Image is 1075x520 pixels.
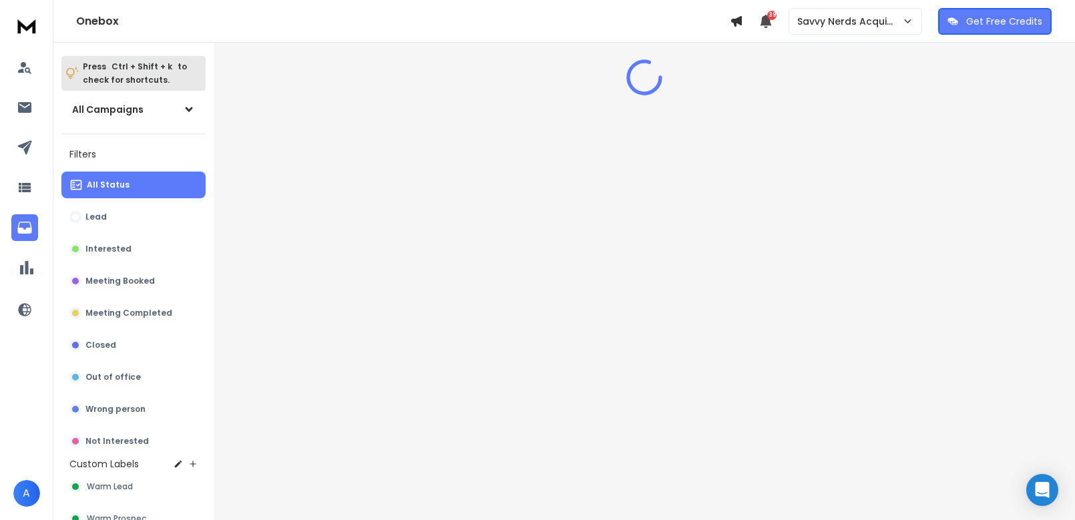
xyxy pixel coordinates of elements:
img: logo [13,13,40,38]
button: Interested [61,236,206,262]
h1: All Campaigns [72,103,144,116]
h3: Filters [61,145,206,164]
p: Press to check for shortcuts. [83,60,187,87]
p: Wrong person [85,404,146,415]
button: A [13,480,40,507]
p: Get Free Credits [966,15,1042,28]
button: Wrong person [61,396,206,423]
p: Meeting Completed [85,308,172,318]
button: All Campaigns [61,96,206,123]
p: Out of office [85,372,141,382]
p: Not Interested [85,436,149,447]
button: Meeting Completed [61,300,206,326]
span: 39 [767,11,777,20]
h1: Onebox [76,13,730,29]
span: Warm Lead [87,481,133,492]
h3: Custom Labels [69,457,139,471]
button: Lead [61,204,206,230]
p: Savvy Nerds Acquisition [797,15,902,28]
div: Open Intercom Messenger [1026,474,1058,506]
p: Lead [85,212,107,222]
span: Ctrl + Shift + k [110,59,174,74]
button: Out of office [61,364,206,391]
button: Meeting Booked [61,268,206,294]
button: Get Free Credits [938,8,1052,35]
button: Warm Lead [61,473,206,500]
p: Closed [85,340,116,350]
p: All Status [87,180,130,190]
p: Interested [85,244,132,254]
button: Not Interested [61,428,206,455]
button: Closed [61,332,206,358]
p: Meeting Booked [85,276,155,286]
button: All Status [61,172,206,198]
